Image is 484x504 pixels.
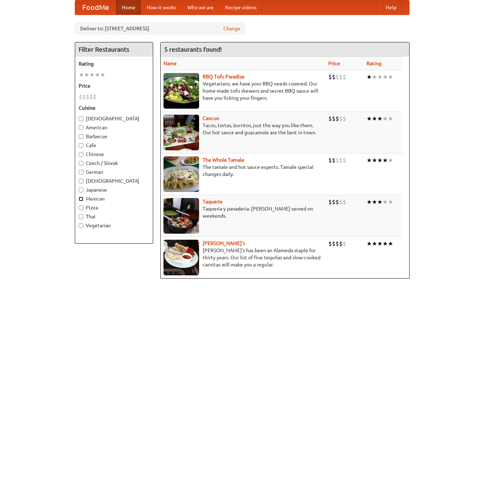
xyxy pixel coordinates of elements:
li: $ [89,93,93,101]
p: The tamale and hot sauce experts. Tamale special changes daily. [163,163,323,178]
li: ★ [100,71,105,79]
li: $ [335,115,339,123]
input: Mexican [79,197,83,201]
li: ★ [84,71,89,79]
li: $ [343,115,346,123]
a: BBQ Tofu Paradise [203,74,245,79]
li: $ [339,115,343,123]
label: Cafe [79,142,149,149]
a: Price [328,61,340,66]
h4: Filter Restaurants [75,42,153,57]
img: wholetamale.jpg [163,156,199,192]
input: Japanese [79,188,83,192]
label: Vegetarian [79,222,149,229]
li: ★ [366,240,372,248]
li: $ [332,156,335,164]
li: $ [86,93,89,101]
a: Taqueria [203,199,222,204]
li: ★ [377,73,382,81]
label: Thai [79,213,149,220]
li: $ [328,115,332,123]
img: taqueria.jpg [163,198,199,234]
a: Home [116,0,141,15]
li: $ [335,198,339,206]
a: Rating [366,61,381,66]
h5: Cuisine [79,104,149,111]
li: ★ [95,71,100,79]
li: $ [343,73,346,81]
li: ★ [366,73,372,81]
li: $ [328,198,332,206]
input: Thai [79,214,83,219]
li: $ [332,73,335,81]
a: Name [163,61,177,66]
ng-pluralize: 5 restaurants found! [164,46,222,53]
li: $ [328,156,332,164]
input: Pizza [79,206,83,210]
li: $ [339,198,343,206]
p: [PERSON_NAME]'s has been an Alameda staple for thirty years. Our list of fine tequilas and slow-c... [163,247,323,268]
img: cancun.jpg [163,115,199,150]
li: ★ [382,115,388,123]
li: $ [93,93,97,101]
li: $ [343,240,346,248]
a: FoodMe [75,0,116,15]
li: ★ [388,156,393,164]
li: ★ [372,115,377,123]
li: $ [339,73,343,81]
li: ★ [382,240,388,248]
input: German [79,170,83,175]
a: [PERSON_NAME]'s [203,240,245,246]
h5: Price [79,82,149,89]
p: Tacos, tortas, burritos, just the way you like them. Our hot sauce and guacamole are the best in ... [163,122,323,136]
li: $ [339,156,343,164]
p: Vegetarians, we have your BBQ needs covered. Our home-made tofu skewers and secret BBQ sauce will... [163,80,323,102]
a: Recipe videos [219,0,262,15]
li: ★ [89,71,95,79]
li: ★ [388,115,393,123]
label: [DEMOGRAPHIC_DATA] [79,177,149,185]
a: How it works [141,0,182,15]
a: Change [223,25,240,32]
input: American [79,125,83,130]
input: [DEMOGRAPHIC_DATA] [79,116,83,121]
li: ★ [372,198,377,206]
li: ★ [377,115,382,123]
li: $ [328,240,332,248]
li: ★ [382,73,388,81]
label: Barbecue [79,133,149,140]
input: [DEMOGRAPHIC_DATA] [79,179,83,183]
label: [DEMOGRAPHIC_DATA] [79,115,149,122]
label: German [79,168,149,176]
label: Pizza [79,204,149,211]
li: ★ [377,240,382,248]
li: ★ [366,115,372,123]
h5: Rating [79,60,149,67]
img: pedros.jpg [163,240,199,275]
li: $ [332,198,335,206]
p: Taqueria y panaderia. [PERSON_NAME] served on weekends. [163,205,323,219]
li: ★ [382,198,388,206]
a: Cancun [203,115,219,121]
li: ★ [382,156,388,164]
li: ★ [372,156,377,164]
input: Czech / Slovak [79,161,83,166]
b: The Whole Tamale [203,157,244,163]
li: ★ [372,73,377,81]
li: ★ [377,198,382,206]
label: Chinese [79,151,149,158]
div: Deliver to: [STREET_ADDRESS] [75,22,246,35]
li: $ [82,93,86,101]
li: ★ [79,71,84,79]
li: $ [339,240,343,248]
li: $ [328,73,332,81]
label: American [79,124,149,131]
a: Help [380,0,402,15]
li: $ [335,156,339,164]
label: Mexican [79,195,149,202]
li: ★ [372,240,377,248]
